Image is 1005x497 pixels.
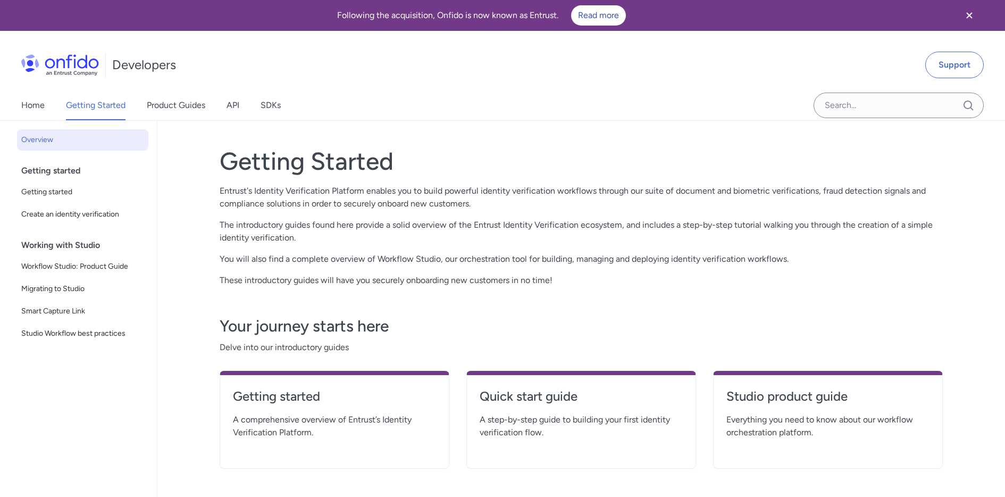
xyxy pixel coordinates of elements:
[17,129,148,151] a: Overview
[233,388,436,413] a: Getting started
[21,54,99,76] img: Onfido Logo
[480,388,683,413] a: Quick start guide
[814,93,984,118] input: Onfido search input field
[17,278,148,300] a: Migrating to Studio
[17,181,148,203] a: Getting started
[112,56,176,73] h1: Developers
[21,283,144,295] span: Migrating to Studio
[571,5,626,26] a: Read more
[21,260,144,273] span: Workflow Studio: Product Guide
[21,160,153,181] div: Getting started
[950,2,989,29] button: Close banner
[726,413,929,439] span: Everything you need to know about our workflow orchestration platform.
[261,90,281,120] a: SDKs
[21,305,144,318] span: Smart Capture Link
[220,316,943,337] h3: Your journey starts here
[17,256,148,277] a: Workflow Studio: Product Guide
[21,90,45,120] a: Home
[480,413,683,439] span: A step-by-step guide to building your first identity verification flow.
[220,274,943,287] p: These introductory guides will have you securely onboarding new customers in no time!
[726,388,929,413] a: Studio product guide
[227,90,239,120] a: API
[220,341,943,354] span: Delve into our introductory guides
[963,9,976,22] svg: Close banner
[220,146,943,176] h1: Getting Started
[220,253,943,266] p: You will also find a complete overview of Workflow Studio, our orchestration tool for building, m...
[480,388,683,405] h4: Quick start guide
[21,235,153,256] div: Working with Studio
[925,52,984,78] a: Support
[220,219,943,244] p: The introductory guides found here provide a solid overview of the Entrust Identity Verification ...
[66,90,125,120] a: Getting Started
[233,413,436,439] span: A comprehensive overview of Entrust’s Identity Verification Platform.
[17,204,148,225] a: Create an identity verification
[21,134,144,146] span: Overview
[233,388,436,405] h4: Getting started
[17,301,148,322] a: Smart Capture Link
[21,186,144,198] span: Getting started
[21,327,144,340] span: Studio Workflow best practices
[21,208,144,221] span: Create an identity verification
[17,323,148,344] a: Studio Workflow best practices
[220,185,943,210] p: Entrust's Identity Verification Platform enables you to build powerful identity verification work...
[726,388,929,405] h4: Studio product guide
[147,90,205,120] a: Product Guides
[13,5,950,26] div: Following the acquisition, Onfido is now known as Entrust.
